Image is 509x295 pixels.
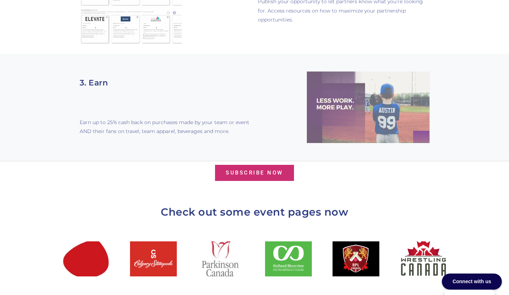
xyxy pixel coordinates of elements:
[442,274,502,290] div: Connect with us
[226,170,283,176] span: Subscribe Now
[215,165,294,181] a: Subscribe Now
[55,203,455,221] h2: Check out some event pages now
[130,241,177,276] a: Calgary Stampede
[333,241,379,276] a: Brampton Premier League
[80,118,250,136] p: Earn up to 25% cash back on purchases made by your team or event AND their fans on travel, team a...
[80,76,250,89] h2: 3. Earn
